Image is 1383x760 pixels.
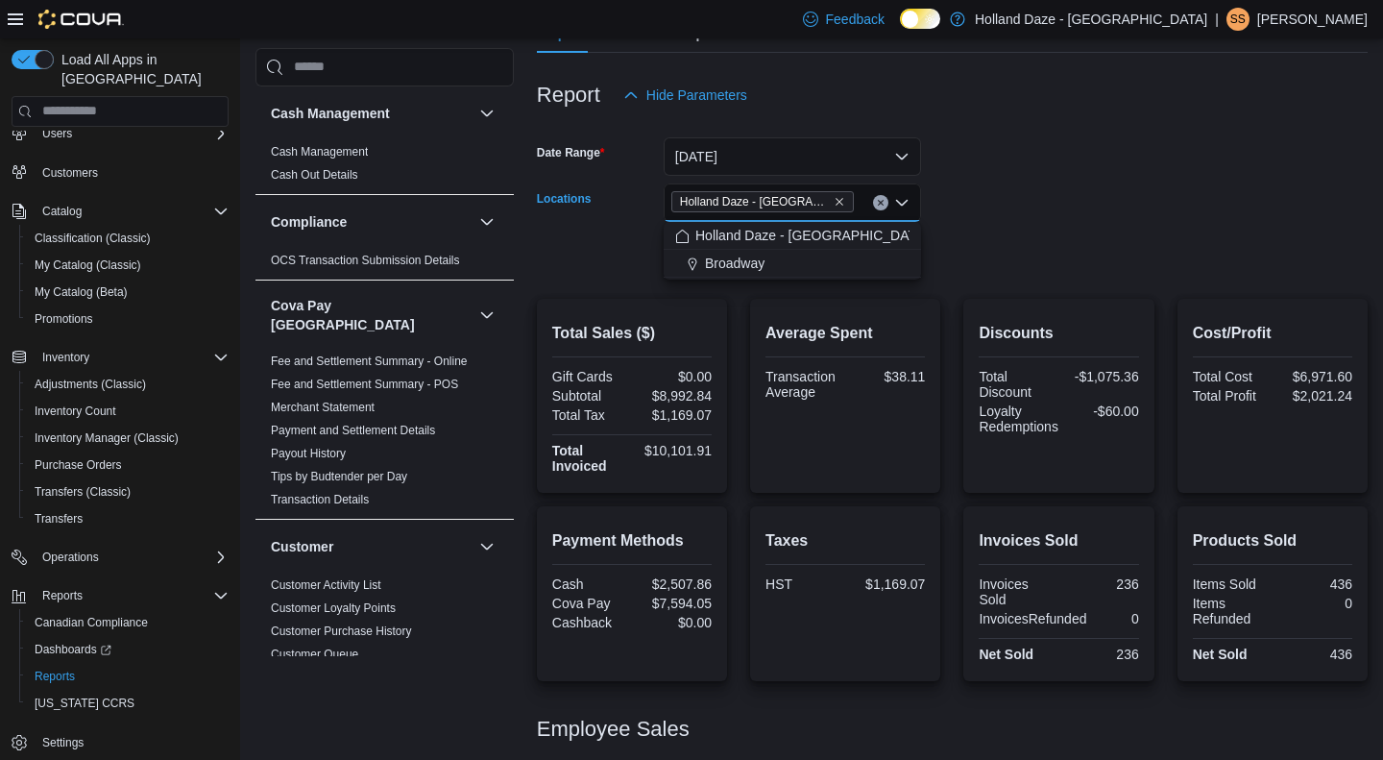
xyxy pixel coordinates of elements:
h2: Products Sold [1193,529,1352,552]
span: Reports [35,669,75,684]
a: Transfers (Classic) [27,480,138,503]
div: Transaction Average [765,369,841,400]
a: [US_STATE] CCRS [27,692,142,715]
div: $0.00 [636,615,712,630]
button: Inventory Manager (Classic) [19,425,236,452]
div: Subtotal [552,388,628,404]
div: Loyalty Redemptions [979,404,1058,434]
button: Users [4,120,236,147]
div: 236 [1063,576,1139,592]
button: My Catalog (Beta) [19,279,236,306]
span: Inventory Count [27,400,229,423]
button: Remove Holland Daze - Orangeville from selection in this group [834,196,845,208]
span: Transfers [35,511,83,527]
span: Load All Apps in [GEOGRAPHIC_DATA] [54,50,229,88]
button: Catalog [35,200,89,223]
span: Catalog [35,200,229,223]
h3: Cova Pay [GEOGRAPHIC_DATA] [271,296,472,334]
a: OCS Transaction Submission Details [271,254,460,267]
div: Cash [552,576,628,592]
div: $0.00 [636,369,712,384]
div: $7,594.05 [636,596,712,611]
div: Total Profit [1193,388,1269,404]
button: Classification (Classic) [19,225,236,252]
span: Holland Daze - Orangeville [671,191,854,212]
button: Cova Pay [GEOGRAPHIC_DATA] [475,304,498,327]
button: Holland Daze - [GEOGRAPHIC_DATA] [664,222,921,250]
div: 436 [1276,576,1352,592]
div: Total Discount [979,369,1055,400]
button: Operations [4,544,236,571]
div: Choose from the following options [664,222,921,278]
div: Cashback [552,615,628,630]
div: $1,169.07 [849,576,925,592]
button: Compliance [271,212,472,232]
a: Transaction Details [271,493,369,506]
div: $38.11 [849,369,925,384]
a: Cash Management [271,145,368,159]
button: Inventory [4,344,236,371]
strong: Net Sold [1193,647,1248,662]
div: Items Refunded [1193,596,1269,626]
span: Reports [35,584,229,607]
button: Close list of options [894,195,910,210]
button: Customer [271,537,472,556]
span: Operations [35,546,229,569]
span: Promotions [35,311,93,327]
a: Classification (Classic) [27,227,158,250]
span: Reports [42,588,83,603]
span: Catalog [42,204,82,219]
a: Fee and Settlement Summary - POS [271,378,458,391]
a: Dashboards [27,638,119,661]
h2: Average Spent [765,322,925,345]
span: Transfers (Classic) [27,480,229,503]
span: Payout History [271,446,346,461]
button: My Catalog (Classic) [19,252,236,279]
div: Total Cost [1193,369,1269,384]
div: Compliance [255,249,514,280]
button: Purchase Orders [19,452,236,478]
span: Feedback [826,10,885,29]
h2: Invoices Sold [979,529,1138,552]
span: Transaction Details [271,492,369,507]
button: Canadian Compliance [19,609,236,636]
span: Cash Out Details [271,167,358,183]
h3: Compliance [271,212,347,232]
span: Adjustments (Classic) [27,373,229,396]
a: Purchase Orders [27,454,130,477]
span: Inventory Manager (Classic) [35,430,179,446]
h3: Cash Management [271,104,390,123]
button: Reports [4,582,236,609]
span: Dark Mode [900,29,901,30]
span: Fee and Settlement Summary - POS [271,377,458,392]
span: Canadian Compliance [35,615,148,630]
span: Users [42,126,72,141]
div: Total Tax [552,407,628,423]
button: Customers [4,159,236,186]
div: Cash Management [255,140,514,194]
span: Settings [35,730,229,754]
span: Payment and Settlement Details [271,423,435,438]
span: Customer Loyalty Points [271,601,396,616]
span: Dashboards [27,638,229,661]
span: Customer Purchase History [271,624,412,639]
span: My Catalog (Classic) [27,254,229,277]
div: Invoices Sold [979,576,1055,607]
a: Fee and Settlement Summary - Online [271,355,468,368]
span: Transfers [27,507,229,530]
button: Reports [35,584,90,607]
h3: Customer [271,537,333,556]
a: Promotions [27,307,101,331]
span: Settings [42,735,84,750]
span: Hide Parameters [646,86,747,105]
img: Cova [38,10,124,29]
div: 0 [1276,596,1352,611]
div: $8,992.84 [636,388,712,404]
span: Promotions [27,307,229,331]
div: 0 [1094,611,1138,626]
input: Dark Mode [900,9,940,29]
span: Purchase Orders [27,454,229,477]
button: Catalog [4,198,236,225]
span: Tips by Budtender per Day [271,469,407,484]
button: Users [35,122,80,145]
